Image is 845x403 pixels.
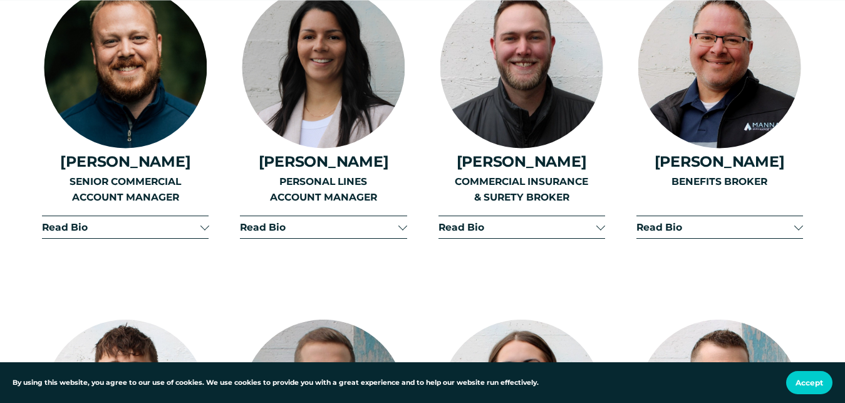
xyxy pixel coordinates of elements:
[240,153,407,170] h4: [PERSON_NAME]
[240,221,398,233] span: Read Bio
[240,216,407,238] button: Read Bio
[636,216,803,238] button: Read Bio
[42,216,209,238] button: Read Bio
[786,371,832,394] button: Accept
[438,221,596,233] span: Read Bio
[438,216,605,238] button: Read Bio
[438,174,605,206] p: COMMERCIAL INSURANCE & SURETY BROKER
[240,174,407,206] p: PERSONAL LINES ACCOUNT MANAGER
[13,377,539,388] p: By using this website, you agree to our use of cookies. We use cookies to provide you with a grea...
[636,174,803,190] p: BENEFITS BROKER
[42,153,209,170] h4: [PERSON_NAME]
[636,153,803,170] h4: [PERSON_NAME]
[438,153,605,170] h4: [PERSON_NAME]
[796,378,823,387] span: Accept
[636,221,794,233] span: Read Bio
[42,174,209,206] p: SENIOR COMMERCIAL ACCOUNT MANAGER
[42,221,200,233] span: Read Bio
